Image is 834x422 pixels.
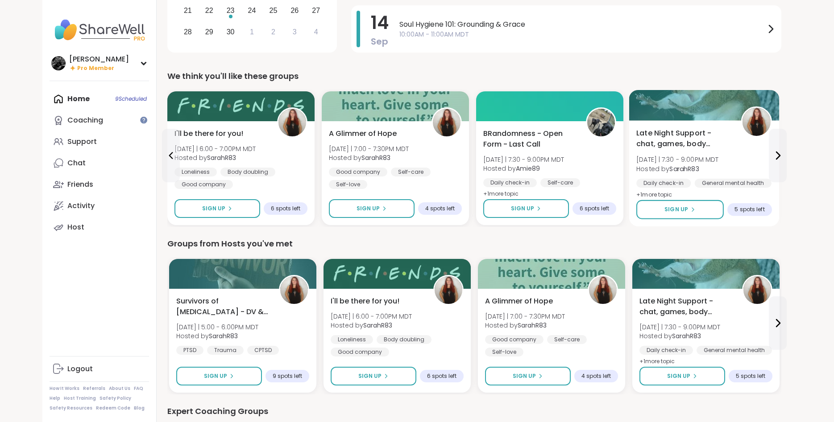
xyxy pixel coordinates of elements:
span: Sep [371,35,388,48]
div: Friends [67,180,93,189]
a: Help [50,395,60,402]
div: Loneliness [174,168,217,176]
div: Self-care [547,335,587,344]
div: Choose Saturday, September 27th, 2025 [307,1,326,20]
div: 27 [312,4,320,16]
div: 3 [293,26,297,38]
img: ShareWell Nav Logo [50,14,149,45]
span: 6 spots left [580,205,609,212]
button: Sign Up [174,199,260,218]
div: Good company [331,348,389,356]
span: 14 [371,10,389,35]
b: SarahR83 [209,332,238,340]
a: Activity [50,195,149,217]
span: 4 spots left [425,205,455,212]
div: Daily check-in [483,178,537,187]
img: SarahR83 [589,276,617,304]
div: Body doubling [220,168,275,176]
img: SarahR83 [433,109,461,136]
div: Choose Monday, September 29th, 2025 [199,22,219,41]
div: 28 [184,26,192,38]
span: Hosted by [483,164,564,173]
a: Host [50,217,149,238]
img: Amie89 [587,109,615,136]
div: Body doubling [377,335,432,344]
span: Sign Up [358,372,382,380]
span: Sign Up [667,372,690,380]
b: SarahR83 [207,153,236,162]
button: Sign Up [485,367,571,385]
div: General mental health [694,179,771,188]
span: I'll be there for you! [174,128,243,139]
div: Self-care [391,168,431,176]
div: 24 [248,4,256,16]
img: SarahR83 [280,276,308,304]
div: Activity [67,201,95,211]
div: 26 [290,4,299,16]
button: Sign Up [329,199,415,218]
span: 4 spots left [581,373,611,380]
img: SarahR83 [742,108,770,136]
b: SarahR83 [672,332,701,340]
b: SarahR83 [669,164,699,173]
span: Late Night Support - chat, games, body double [636,128,731,150]
div: Choose Wednesday, October 1st, 2025 [242,22,261,41]
span: Survivors of [MEDICAL_DATA] - DV & Others [176,296,269,317]
b: SarahR83 [361,153,390,162]
div: Coaching [67,115,103,125]
span: Hosted by [331,321,412,330]
span: Soul Hygiene 101: Grounding & Grace [399,19,765,30]
div: Choose Tuesday, September 30th, 2025 [221,22,240,41]
span: BRandomness - Open Form - Last Call [483,128,576,150]
div: Choose Monday, September 22nd, 2025 [199,1,219,20]
button: Sign Up [483,199,569,218]
span: 5 spots left [736,373,765,380]
div: Self-love [485,348,523,356]
span: Hosted by [174,153,256,162]
span: 10:00AM - 11:00AM MDT [399,30,765,39]
a: Support [50,131,149,152]
div: Host [67,222,84,232]
div: Good company [485,335,544,344]
span: Hosted by [636,164,719,173]
a: Friends [50,174,149,195]
div: 4 [314,26,318,38]
span: [DATE] | 7:30 - 9:00PM MDT [483,155,564,164]
div: Loneliness [331,335,373,344]
span: [DATE] | 6:00 - 7:00PM MDT [331,312,412,321]
iframe: Spotlight [140,116,147,123]
div: Daily check-in [636,179,691,188]
b: SarahR83 [363,321,392,330]
span: 6 spots left [427,373,456,380]
a: Logout [50,358,149,380]
div: 30 [227,26,235,38]
b: Amie89 [516,164,540,173]
span: Sign Up [202,205,225,213]
a: FAQ [134,385,143,392]
div: [PERSON_NAME] [69,54,129,64]
div: 2 [271,26,275,38]
a: Safety Policy [100,395,131,402]
span: Sign Up [513,372,536,380]
div: 29 [205,26,213,38]
div: Choose Thursday, September 25th, 2025 [264,1,283,20]
b: SarahR83 [518,321,547,330]
span: [DATE] | 7:30 - 9:00PM MDT [636,155,719,164]
span: Sign Up [357,205,380,213]
div: Choose Thursday, October 2nd, 2025 [264,22,283,41]
a: How It Works [50,385,79,392]
img: SarahR83 [435,276,462,304]
span: Sign Up [664,205,688,213]
div: Self-love [329,180,367,189]
div: General mental health [697,346,772,355]
div: Choose Tuesday, September 23rd, 2025 [221,1,240,20]
span: [DATE] | 6:00 - 7:00PM MDT [174,144,256,153]
button: Sign Up [331,367,416,385]
a: Coaching [50,110,149,131]
span: Hosted by [176,332,258,340]
div: 23 [227,4,235,16]
span: Hosted by [329,153,409,162]
div: CPTSD [247,346,279,355]
div: Choose Sunday, September 21st, 2025 [178,1,198,20]
span: [DATE] | 5:00 - 6:00PM MDT [176,323,258,332]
